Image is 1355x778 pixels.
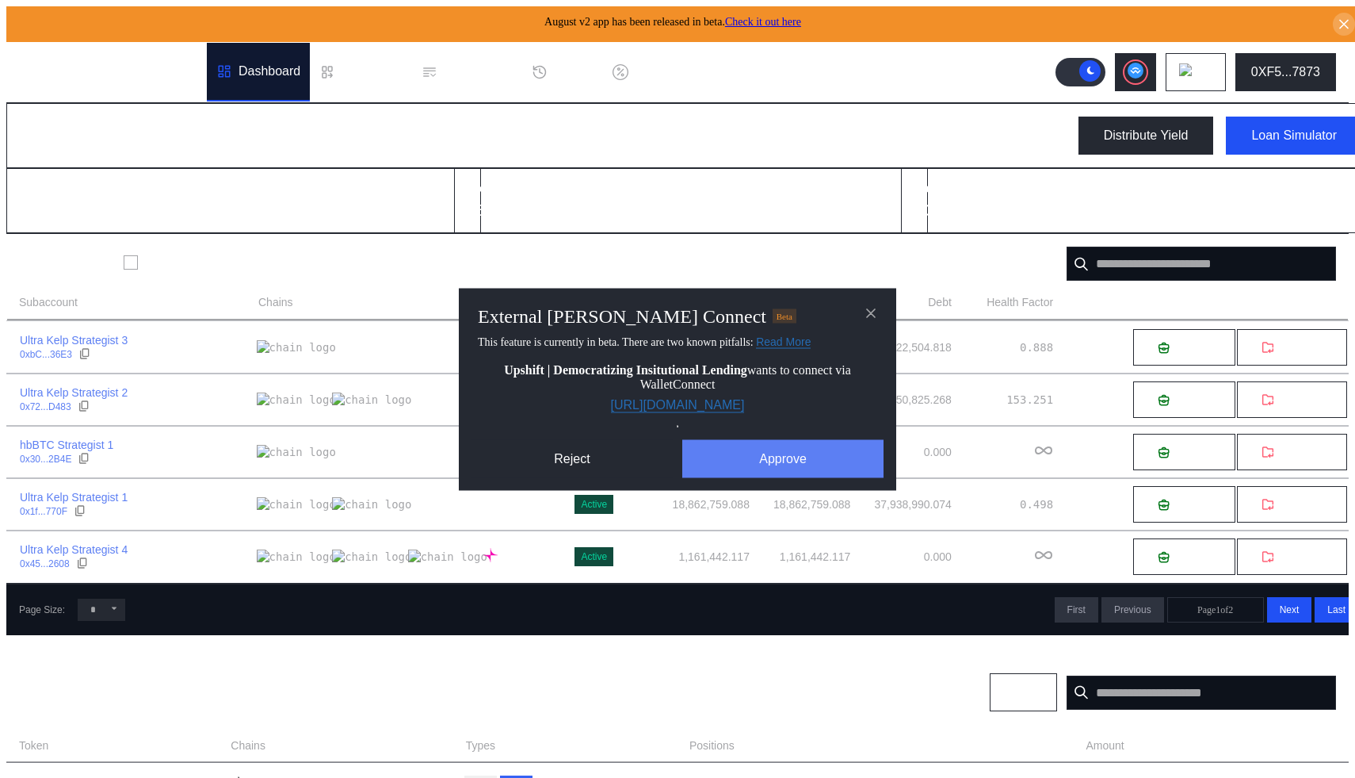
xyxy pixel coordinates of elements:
[1003,687,1028,698] span: Chain
[20,201,163,220] div: 105,798,259.600
[20,506,67,517] div: 0x1f...770F
[851,478,952,531] td: 37,938,990.074
[952,374,1054,426] td: 153.251
[1280,604,1300,615] span: Next
[20,438,113,452] div: hbBTC Strategist 1
[471,362,884,391] span: wants to connect via WalletConnect
[851,321,952,374] td: 44,322,504.818
[19,738,48,754] span: Token
[1176,342,1210,354] span: Deposit
[682,439,884,477] button: Approve
[1327,604,1345,615] span: Last
[1281,342,1323,354] span: Withdraw
[554,65,594,79] div: History
[689,738,735,754] span: Positions
[1067,604,1086,615] span: First
[468,182,529,196] h2: Total Debt
[20,401,71,412] div: 0x72...D483
[611,397,745,412] a: [URL][DOMAIN_NAME]
[504,362,747,376] b: Upshift | Democratizing Insitutional Lending
[19,294,78,311] span: Subaccount
[914,201,1058,220] div: 105,796,007.759
[1104,128,1189,143] div: Distribute Yield
[258,294,293,311] span: Chains
[19,255,111,273] div: Subaccounts
[444,65,513,79] div: Permissions
[1176,446,1210,458] span: Deposit
[20,349,72,360] div: 0xbC...36E3
[914,182,986,196] h2: Total Equity
[756,335,811,348] a: Read More
[257,550,336,564] img: chain logo
[1281,499,1323,511] span: Withdraw
[773,309,796,323] div: Beta
[1176,499,1210,511] span: Deposit
[581,551,607,562] div: Active
[628,478,750,531] td: 18,862,759.088
[478,305,766,327] h2: External [PERSON_NAME] Connect
[20,182,101,196] h2: Total Balance
[725,16,801,28] a: Check it out here
[1281,394,1323,406] span: Withdraw
[851,531,952,583] td: 0.000
[851,426,952,478] td: 0.000
[1197,604,1233,616] span: Page 1 of 2
[1251,65,1320,79] div: 0XF5...7873
[466,738,495,754] span: Types
[750,531,851,583] td: 1,161,442.117
[1179,63,1197,81] img: chain logo
[342,65,403,79] div: Loan Book
[20,121,166,151] div: My Dashboard
[332,497,411,512] img: chain logo
[1086,738,1124,754] span: Amount
[1176,394,1210,406] span: Deposit
[144,255,261,270] label: Show Closed Accounts
[544,16,801,28] span: August v2 app has been released in beta.
[257,445,336,459] img: chain logo
[332,550,411,564] img: chain logo
[851,374,952,426] td: 150,825.268
[478,335,811,347] span: This feature is currently in beta. There are two known pitfalls:
[750,478,851,531] td: 18,862,759.088
[952,478,1054,531] td: 0.498
[483,548,498,562] img: chain logo
[332,393,411,407] img: chain logo
[607,201,640,220] div: USD
[257,497,336,512] img: chain logo
[1281,551,1323,563] span: Withdraw
[231,738,265,754] span: Chains
[1064,201,1097,220] div: USD
[239,64,300,79] div: Dashboard
[581,499,607,510] div: Active
[19,604,65,615] div: Page Size:
[408,550,487,564] img: chain logo
[20,333,128,347] div: Ultra Kelp Strategist 3
[20,558,70,569] div: 0x45...2608
[20,490,128,504] div: Ultra Kelp Strategist 1
[20,454,71,465] div: 0x30...2B4E
[19,684,83,702] div: Positions
[170,201,203,220] div: USD
[1176,551,1210,563] span: Deposit
[635,65,730,79] div: Discount Factors
[987,294,1053,311] span: Health Factor
[952,321,1054,374] td: 0.888
[628,531,750,583] td: 1,161,442.117
[1114,604,1151,615] span: Previous
[20,385,128,400] div: Ultra Kelp Strategist 2
[471,439,673,477] button: Reject
[928,294,952,311] span: Debt
[1251,128,1337,143] div: Loan Simulator
[257,340,336,355] img: chain logo
[257,393,336,407] img: chain logo
[20,542,128,557] div: Ultra Kelp Strategist 4
[1281,446,1323,458] span: Withdraw
[1282,738,1336,754] span: USD Value
[858,301,884,326] button: close modal
[468,201,601,220] div: 83,010,883.993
